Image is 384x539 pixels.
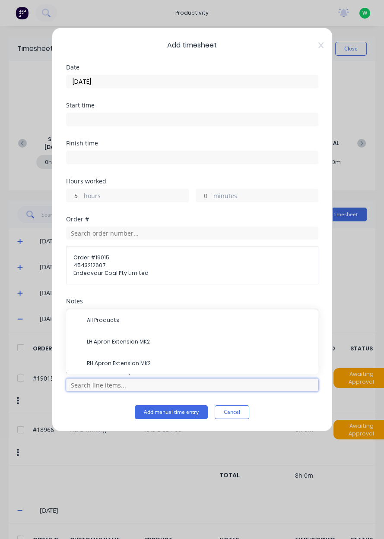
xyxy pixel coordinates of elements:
span: Order # 19015 [73,254,311,262]
span: LH Apron Extension MK2 [87,338,311,346]
div: Finish time [66,140,318,146]
span: RH Apron Extension MK2 [87,359,311,367]
input: Search line items... [66,378,318,391]
input: 0 [196,189,211,202]
span: All Products [87,316,311,324]
label: minutes [213,191,318,202]
div: Hours worked [66,178,318,184]
span: 4543212607 [73,262,311,269]
button: Cancel [215,405,249,419]
div: Product worked on (Optional) [66,368,318,374]
label: hours [84,191,188,202]
div: Start time [66,102,318,108]
div: Date [66,64,318,70]
div: Notes [66,298,318,304]
span: Add timesheet [66,40,318,50]
input: Search order number... [66,227,318,240]
button: Add manual time entry [135,405,208,419]
span: Endeavour Coal Pty Limited [73,269,311,277]
input: 0 [67,189,82,202]
div: Order # [66,216,318,222]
